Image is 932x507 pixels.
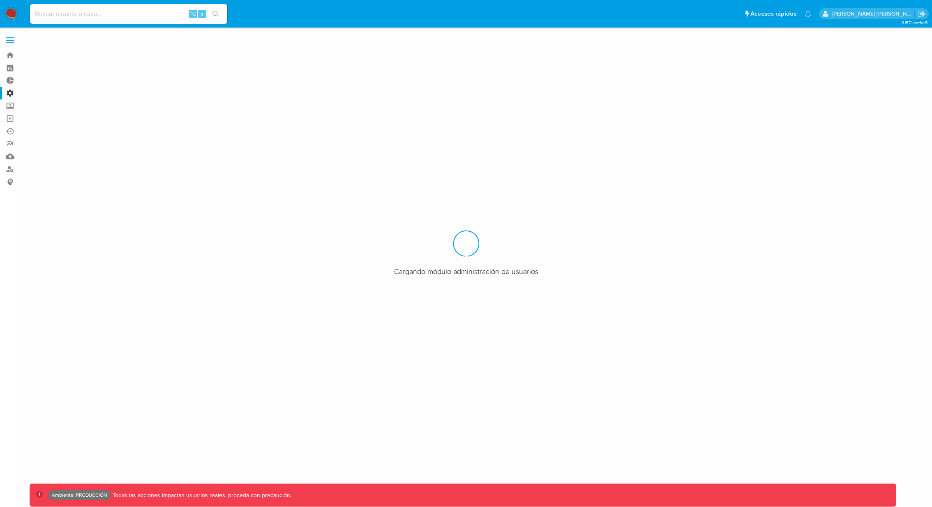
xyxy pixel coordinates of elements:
p: Ambiente: PRODUCCIÓN [52,493,107,497]
button: search-icon [207,8,224,20]
span: Cargando módulo administración de usuarios [394,267,538,277]
a: Salir [917,9,926,18]
input: Buscar usuario o caso... [30,9,227,19]
a: Notificaciones [805,10,812,17]
span: ⌥ [190,10,196,18]
p: Todas las acciones impactan usuarios reales, proceda con precaución. [111,491,291,499]
span: s [201,10,203,18]
span: Accesos rápidos [750,9,796,18]
p: leidy.martinez@mercadolibre.com.co [832,10,915,18]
